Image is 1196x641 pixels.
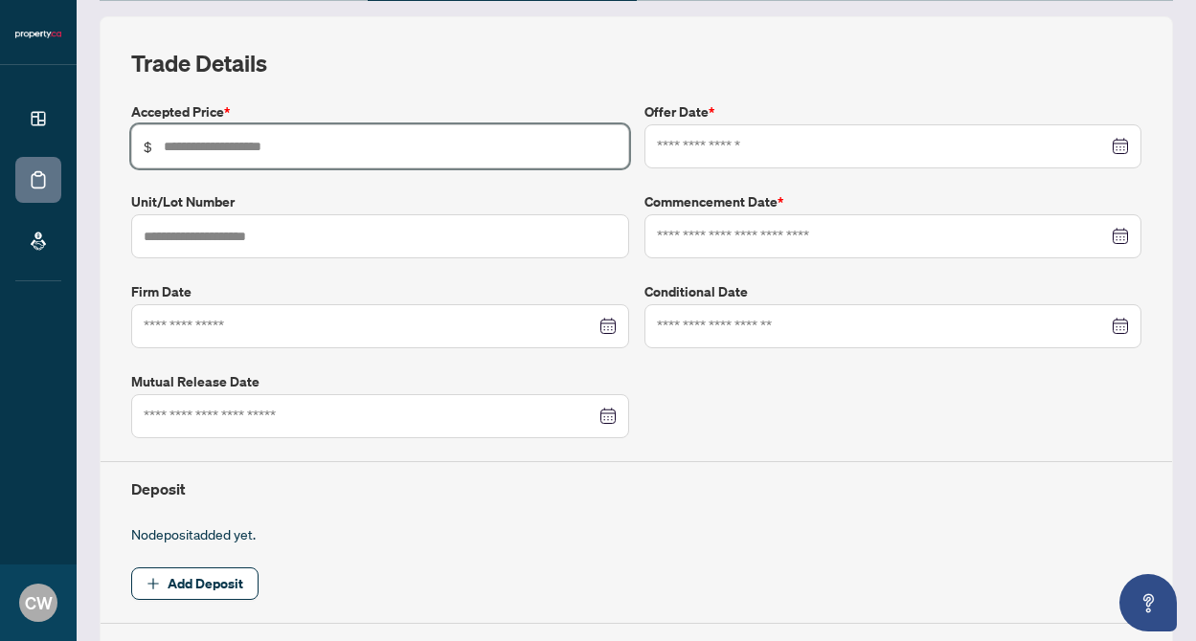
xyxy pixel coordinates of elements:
[15,29,61,40] img: logo
[147,577,160,590] span: plus
[168,568,243,599] span: Add Deposit
[131,371,629,392] label: Mutual Release Date
[644,281,1142,302] label: Conditional Date
[131,48,1141,78] h2: Trade Details
[131,567,259,600] button: Add Deposit
[131,191,629,212] label: Unit/Lot Number
[644,191,1142,212] label: Commencement Date
[25,589,53,616] span: CW
[131,281,629,302] label: Firm Date
[131,477,1141,500] h4: Deposit
[644,101,1142,122] label: Offer Date
[131,525,256,542] span: No deposit added yet.
[131,101,629,122] label: Accepted Price
[144,136,152,157] span: $
[1119,574,1177,631] button: Open asap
